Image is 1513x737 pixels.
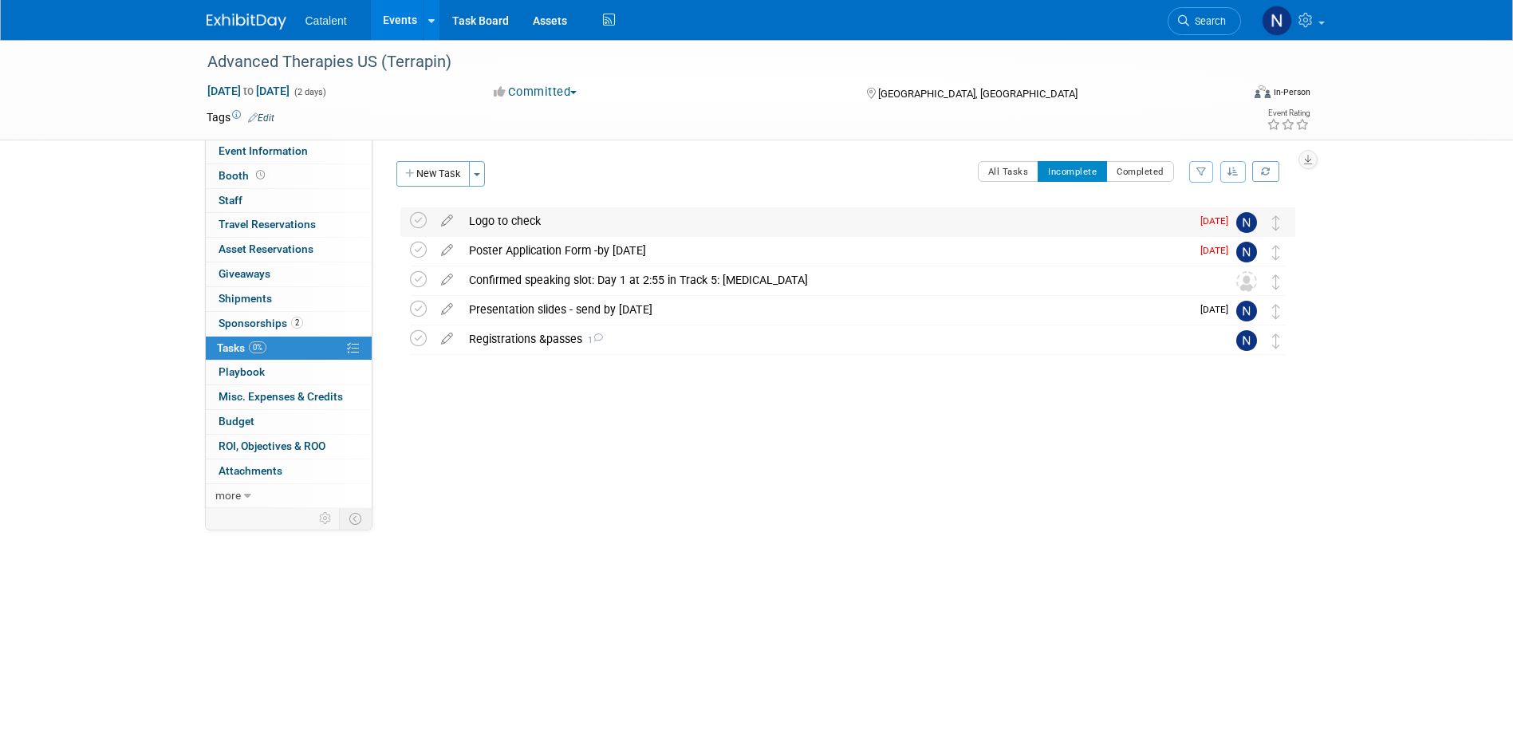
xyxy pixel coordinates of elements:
[206,361,372,384] a: Playbook
[215,489,241,502] span: more
[219,317,303,329] span: Sponsorships
[878,88,1078,100] span: [GEOGRAPHIC_DATA], [GEOGRAPHIC_DATA]
[219,464,282,477] span: Attachments
[1272,274,1280,290] i: Move task
[206,189,372,213] a: Staff
[219,218,316,231] span: Travel Reservations
[241,85,256,97] span: to
[1236,242,1257,262] img: Nicole Bullock
[1273,86,1310,98] div: In-Person
[1236,271,1257,292] img: Unassigned
[249,341,266,353] span: 0%
[1272,333,1280,349] i: Move task
[206,312,372,336] a: Sponsorships2
[202,48,1217,77] div: Advanced Therapies US (Terrapin)
[219,292,272,305] span: Shipments
[207,109,274,125] td: Tags
[206,459,372,483] a: Attachments
[582,335,603,345] span: 1
[1189,15,1226,27] span: Search
[248,112,274,124] a: Edit
[1255,85,1271,98] img: Format-Inperson.png
[206,435,372,459] a: ROI, Objectives & ROO
[1236,330,1257,351] img: Nicole Bullock
[293,87,326,97] span: (2 days)
[1267,109,1310,117] div: Event Rating
[207,84,290,98] span: [DATE] [DATE]
[219,365,265,378] span: Playbook
[433,332,461,346] a: edit
[219,242,313,255] span: Asset Reservations
[396,161,470,187] button: New Task
[433,273,461,287] a: edit
[207,14,286,30] img: ExhibitDay
[206,385,372,409] a: Misc. Expenses & Credits
[461,296,1191,323] div: Presentation slides - send by [DATE]
[206,140,372,164] a: Event Information
[219,439,325,452] span: ROI, Objectives & ROO
[1236,301,1257,321] img: Nicole Bullock
[206,410,372,434] a: Budget
[461,266,1204,294] div: Confirmed speaking slot: Day 1 at 2:55 in Track 5: [MEDICAL_DATA]
[1272,304,1280,319] i: Move task
[206,238,372,262] a: Asset Reservations
[433,214,461,228] a: edit
[461,325,1204,353] div: Registrations &passes
[1200,215,1236,227] span: [DATE]
[1168,7,1241,35] a: Search
[219,390,343,403] span: Misc. Expenses & Credits
[305,14,347,27] span: Catalent
[291,317,303,329] span: 2
[1272,215,1280,231] i: Move task
[312,508,340,529] td: Personalize Event Tab Strip
[433,302,461,317] a: edit
[206,213,372,237] a: Travel Reservations
[461,207,1191,235] div: Logo to check
[206,484,372,508] a: more
[219,194,242,207] span: Staff
[1147,83,1311,107] div: Event Format
[1262,6,1292,36] img: Nicole Bullock
[219,169,268,182] span: Booth
[1236,212,1257,233] img: Nicole Bullock
[1200,245,1236,256] span: [DATE]
[219,415,254,428] span: Budget
[206,337,372,361] a: Tasks0%
[253,169,268,181] span: Booth not reserved yet
[1200,304,1236,315] span: [DATE]
[978,161,1039,182] button: All Tasks
[219,267,270,280] span: Giveaways
[1252,161,1279,182] a: Refresh
[1106,161,1174,182] button: Completed
[433,243,461,258] a: edit
[206,164,372,188] a: Booth
[1038,161,1107,182] button: Incomplete
[206,287,372,311] a: Shipments
[339,508,372,529] td: Toggle Event Tabs
[461,237,1191,264] div: Poster Application Form -by [DATE]
[217,341,266,354] span: Tasks
[206,262,372,286] a: Giveaways
[1272,245,1280,260] i: Move task
[488,84,583,100] button: Committed
[219,144,308,157] span: Event Information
